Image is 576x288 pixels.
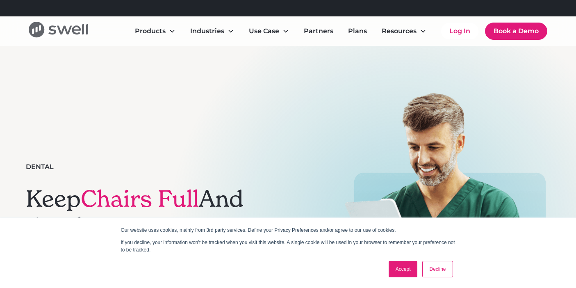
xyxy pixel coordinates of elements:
[375,23,433,39] div: Resources
[121,226,455,234] p: Our website uses cookies, mainly from 3rd party services. Define your Privacy Preferences and/or ...
[485,23,547,40] a: Book a Demo
[441,23,478,39] a: Log In
[26,185,246,240] h1: Keep And Employees Happy
[26,162,54,172] div: Dental
[242,23,296,39] div: Use Case
[135,26,166,36] div: Products
[249,26,279,36] div: Use Case
[81,184,199,213] span: Chairs Full
[422,261,453,277] a: Decline
[382,26,417,36] div: Resources
[297,23,340,39] a: Partners
[389,261,418,277] a: Accept
[342,23,373,39] a: Plans
[29,22,88,40] a: home
[121,239,455,254] p: If you decline, your information won’t be tracked when you visit this website. A single cookie wi...
[184,23,241,39] div: Industries
[190,26,224,36] div: Industries
[128,23,182,39] div: Products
